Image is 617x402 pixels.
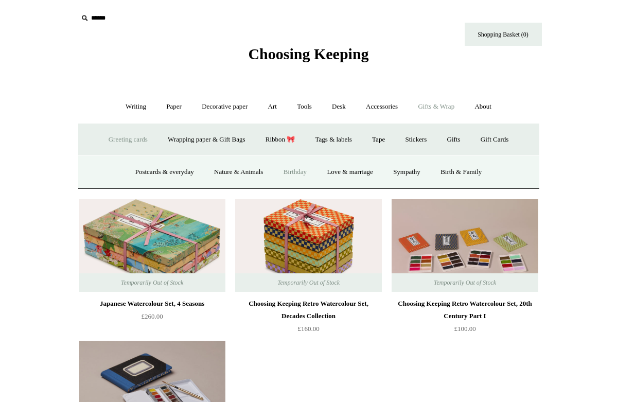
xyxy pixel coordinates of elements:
a: Stickers [396,126,436,153]
a: Choosing Keeping Retro Watercolour Set, Decades Collection Choosing Keeping Retro Watercolour Set... [235,199,381,292]
a: Nature & Animals [205,159,272,186]
a: Choosing Keeping Retro Watercolour Set, 20th Century Part I £100.00 [392,298,538,340]
a: Birth & Family [431,159,491,186]
a: Choosing Keeping Retro Watercolour Set, Decades Collection £160.00 [235,298,381,340]
a: Gifts [438,126,470,153]
a: Sympathy [384,159,430,186]
div: Japanese Watercolour Set, 4 Seasons [82,298,223,310]
a: Desk [323,93,355,120]
a: Choosing Keeping [248,54,368,61]
a: Postcards & everyday [126,159,203,186]
a: Paper [157,93,191,120]
a: Shopping Basket (0) [465,23,542,46]
a: Gifts & Wrap [409,93,464,120]
a: Birthday [274,159,316,186]
span: £160.00 [297,325,319,333]
a: Tape [363,126,394,153]
a: Accessories [357,93,407,120]
img: Choosing Keeping Retro Watercolour Set, Decades Collection [235,199,381,292]
a: Decorative paper [192,93,257,120]
a: Japanese Watercolour Set, 4 Seasons Japanese Watercolour Set, 4 Seasons Temporarily Out of Stock [79,199,225,292]
span: £100.00 [454,325,475,333]
div: Choosing Keeping Retro Watercolour Set, 20th Century Part I [394,298,535,322]
span: Choosing Keeping [248,45,368,62]
span: Temporarily Out of Stock [267,273,350,292]
a: Choosing Keeping Retro Watercolour Set, 20th Century Part I Choosing Keeping Retro Watercolour Se... [392,199,538,292]
a: Wrapping paper & Gift Bags [158,126,254,153]
a: Gift Cards [471,126,518,153]
a: About [465,93,501,120]
a: Tools [288,93,321,120]
span: Temporarily Out of Stock [424,273,506,292]
a: Tags & labels [306,126,361,153]
a: Greeting cards [99,126,157,153]
a: Writing [116,93,155,120]
div: Choosing Keeping Retro Watercolour Set, Decades Collection [238,298,379,322]
a: Ribbon 🎀 [256,126,305,153]
span: £260.00 [141,312,163,320]
img: Choosing Keeping Retro Watercolour Set, 20th Century Part I [392,199,538,292]
span: Temporarily Out of Stock [111,273,193,292]
a: Love & marriage [318,159,382,186]
a: Japanese Watercolour Set, 4 Seasons £260.00 [79,298,225,340]
img: Japanese Watercolour Set, 4 Seasons [79,199,225,292]
a: Art [259,93,286,120]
